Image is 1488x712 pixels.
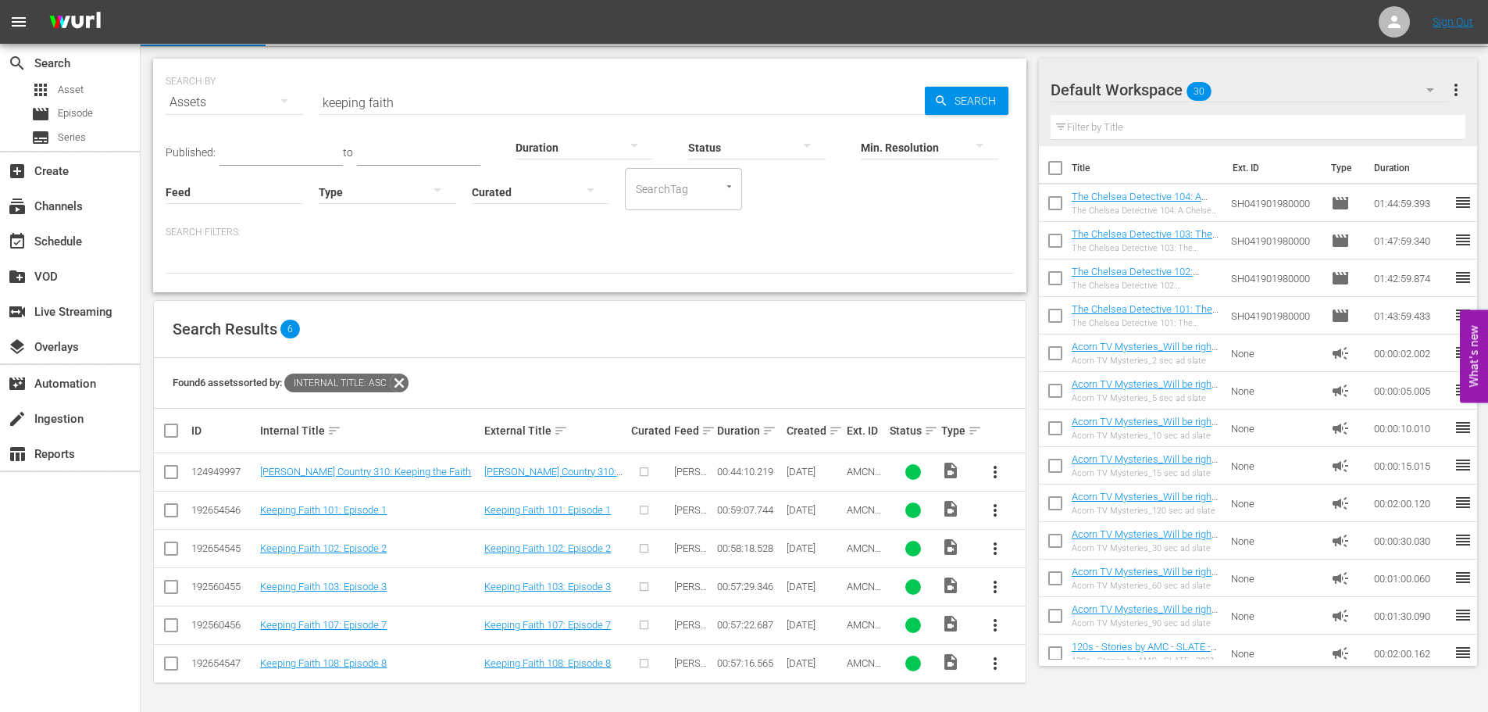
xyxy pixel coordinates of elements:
span: Asset [58,82,84,98]
span: sort [327,424,341,438]
span: add_box [8,162,27,181]
span: [PERSON_NAME] Feed [674,581,708,616]
a: Acorn TV Mysteries_Will be right back 15 S01642206001 FINAL [1072,453,1218,477]
th: Type [1322,146,1365,190]
td: 00:01:30.090 [1368,597,1454,635]
button: more_vert [976,530,1014,567]
a: The Chelsea Detective 103: The Gentle Giant (The Chelsea Detective 103: The Gentle Giant (amc_net... [1072,228,1219,287]
div: Acorn TV Mysteries_120 sec ad slate [1072,506,1219,516]
span: reorder [1454,381,1472,399]
span: sort [762,424,776,438]
div: 120s - Stories by AMC - SLATE - 2021 [1072,656,1219,666]
a: Keeping Faith 101: Episode 1 [260,504,387,516]
button: more_vert [976,492,1014,529]
td: 00:01:00.060 [1368,560,1454,597]
a: Acorn TV Mysteries_Will be right back 02 S01642203001 FINAL [1072,341,1218,364]
span: Episode [1331,269,1350,288]
button: more_vert [976,453,1014,491]
span: more_vert [986,463,1004,481]
span: menu [9,13,28,31]
div: Acorn TV Mysteries_60 sec ad slate [1072,581,1219,591]
button: more_vert [1447,71,1465,109]
a: Keeping Faith 102: Episode 2 [260,542,387,554]
td: 01:43:59.433 [1368,297,1454,335]
span: Reports [8,445,27,463]
div: Status [890,421,937,440]
a: Keeping Faith 107: Episode 7 [484,619,611,631]
a: Acorn TV Mysteries_Will be right back 90 S01642209001 FINAL [1072,603,1218,627]
div: 00:57:16.565 [717,657,781,669]
td: 01:42:59.874 [1368,259,1454,297]
span: Video [941,538,960,556]
div: External Title [484,421,626,440]
span: reorder [1454,456,1472,474]
span: AMCNVR0000020358 [847,466,881,501]
td: None [1225,522,1325,560]
span: Series [58,130,86,145]
span: reorder [1454,343,1472,362]
div: Acorn TV Mysteries_15 sec ad slate [1072,468,1219,478]
span: Ad [1331,456,1350,475]
span: sort [701,424,715,438]
div: 124949997 [191,466,255,478]
td: SH041901980000 [1225,297,1325,335]
a: [PERSON_NAME] Country 310: Keeping the Faith [260,466,471,478]
div: Acorn TV Mysteries_2 sec ad slate [1072,356,1219,366]
span: reorder [1454,606,1472,624]
td: 00:00:30.030 [1368,522,1454,560]
div: The Chelsea Detective 101: The Wages of Sin [1072,318,1219,328]
span: Video [941,614,960,633]
a: The Chelsea Detective 101: The Wages of Sin (The Chelsea Detective 101: The Wages of Sin (amc_net... [1072,303,1219,362]
span: Ad [1331,569,1350,588]
div: Type [941,421,971,440]
span: more_vert [986,654,1004,673]
div: 192654546 [191,504,255,516]
div: 00:59:07.744 [717,504,781,516]
td: 00:00:15.015 [1368,447,1454,485]
div: [DATE] [787,542,842,554]
td: None [1225,560,1325,597]
a: [PERSON_NAME] Country 310: Keeping the Faith [484,466,623,489]
p: Search Filters: [166,226,1014,239]
span: [PERSON_NAME] Feed [674,657,708,692]
span: Ingestion [8,410,27,428]
div: Ext. ID [847,424,885,437]
td: 01:47:59.340 [1368,222,1454,259]
span: Video [941,461,960,480]
span: AMCNVR0000070513 [847,542,881,578]
span: sort [829,424,843,438]
span: Found 6 assets sorted by: [173,377,409,388]
div: Assets [166,81,303,124]
div: Feed [674,421,712,440]
a: Keeping Faith 102: Episode 2 [484,542,611,554]
span: Ad [1331,606,1350,625]
div: 192560456 [191,619,255,631]
span: [PERSON_NAME] Feed [674,466,708,501]
span: Schedule [8,232,27,251]
div: Acorn TV Mysteries_90 sec ad slate [1072,618,1219,628]
a: Keeping Faith 108: Episode 8 [260,657,387,669]
span: AMCNVR0000070516 [847,619,881,654]
div: [DATE] [787,466,842,478]
td: 01:44:59.393 [1368,184,1454,222]
td: SH041901980000 [1225,259,1325,297]
span: Ad [1331,344,1350,363]
td: None [1225,410,1325,447]
span: more_vert [1447,81,1465,99]
button: more_vert [976,645,1014,682]
span: sort [968,424,982,438]
span: AMCNVR0000070512 [847,504,881,539]
div: [DATE] [787,581,842,592]
td: 00:02:00.162 [1368,635,1454,672]
span: more_vert [986,539,1004,558]
span: Channels [8,197,27,216]
th: Duration [1365,146,1458,190]
span: Ad [1331,419,1350,438]
span: Episode [31,105,50,123]
td: 00:00:05.005 [1368,372,1454,410]
span: reorder [1454,568,1472,587]
span: Series [31,128,50,147]
td: 00:00:02.002 [1368,335,1454,372]
span: sort [554,424,568,438]
div: Acorn TV Mysteries_5 sec ad slate [1072,393,1219,403]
